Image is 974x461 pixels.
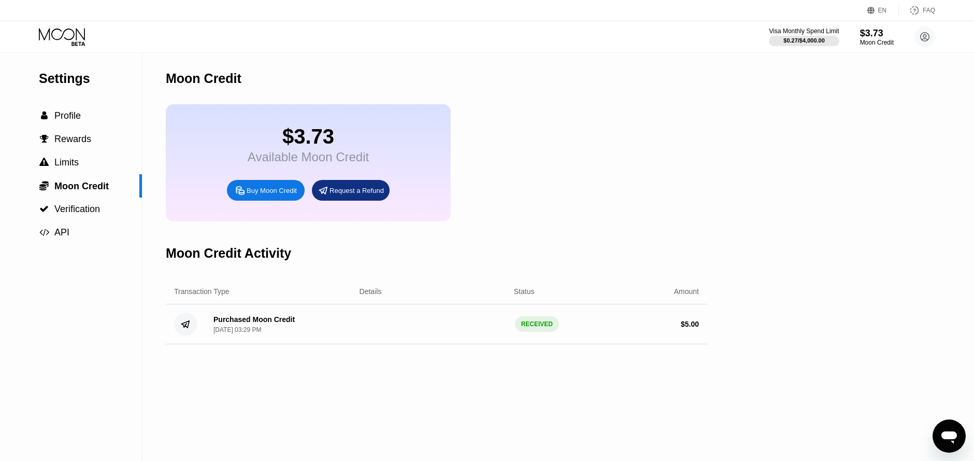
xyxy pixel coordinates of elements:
[54,110,81,121] span: Profile
[248,150,369,164] div: Available Moon Credit
[923,7,935,14] div: FAQ
[360,287,382,296] div: Details
[54,157,79,167] span: Limits
[312,180,390,201] div: Request a Refund
[54,227,69,238] span: API
[515,316,559,332] div: RECEIVED
[54,204,100,214] span: Verification
[514,287,535,296] div: Status
[769,27,839,46] div: Visa Monthly Spend Limit$0.27/$4,000.00
[769,27,839,35] div: Visa Monthly Spend Limit
[783,37,825,44] div: $0.27 / $4,000.00
[227,180,305,201] div: Buy Moon Credit
[860,28,894,46] div: $3.73Moon Credit
[166,246,291,261] div: Moon Credit Activity
[174,287,230,296] div: Transaction Type
[39,111,49,120] div: 
[39,71,142,86] div: Settings
[213,326,261,333] div: [DATE] 03:29 PM
[39,228,49,237] span: 
[166,71,241,86] div: Moon Credit
[330,186,384,195] div: Request a Refund
[40,134,49,144] span: 
[681,320,699,328] div: $ 5.00
[248,125,369,148] div: $3.73
[674,287,699,296] div: Amount
[247,186,297,195] div: Buy Moon Credit
[39,180,49,191] span: 
[860,28,894,39] div: $3.73
[878,7,887,14] div: EN
[39,134,49,144] div: 
[39,204,49,214] span: 
[867,5,899,16] div: EN
[860,39,894,46] div: Moon Credit
[213,315,295,324] div: Purchased Moon Credit
[899,5,935,16] div: FAQ
[41,111,48,120] span: 
[933,420,966,453] iframe: Button to launch messaging window
[39,158,49,167] span: 
[54,134,91,144] span: Rewards
[54,181,109,191] span: Moon Credit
